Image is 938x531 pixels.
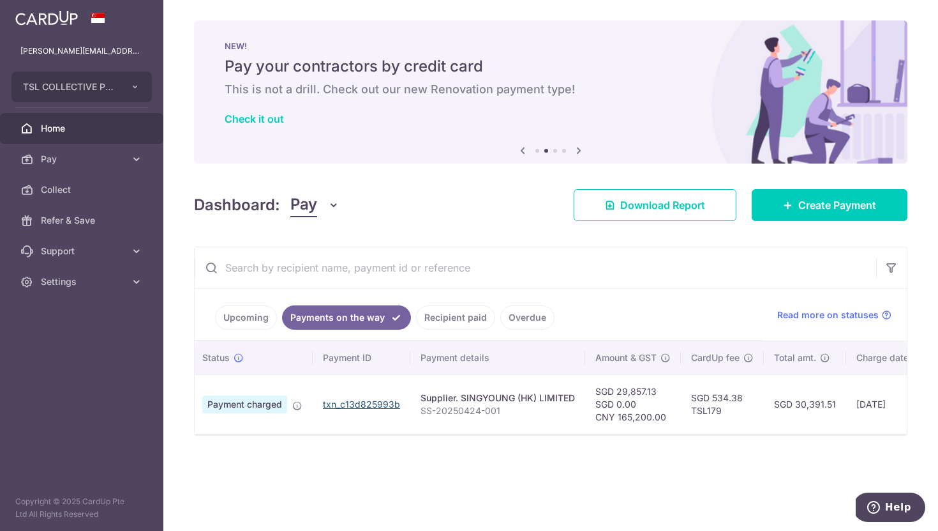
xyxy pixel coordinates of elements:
span: Pay [290,193,317,217]
a: Download Report [574,189,736,221]
input: Search by recipient name, payment id or reference [195,247,876,288]
a: Overdue [500,305,555,330]
span: Charge date [856,351,909,364]
span: Status [202,351,230,364]
span: Total amt. [774,351,816,364]
span: Create Payment [798,197,876,213]
span: Home [41,122,125,135]
span: Amount & GST [595,351,657,364]
span: Refer & Save [41,214,125,227]
a: txn_c13d825993b [323,399,400,410]
span: Download Report [620,197,705,213]
td: [DATE] [846,374,933,434]
span: TSL COLLECTIVE PTE. LTD. [23,81,117,93]
div: Supplier. SINGYOUNG (HK) LIMITED [421,392,575,404]
span: Payment charged [202,396,287,413]
p: NEW! [225,41,877,51]
td: SGD 30,391.51 [764,374,846,434]
th: Payment ID [313,341,410,374]
span: Support [41,245,125,258]
td: SGD 29,857.13 SGD 0.00 CNY 165,200.00 [585,374,681,434]
span: Pay [41,153,125,165]
span: Collect [41,183,125,196]
span: Read more on statuses [777,309,879,321]
span: Settings [41,275,125,288]
a: Recipient paid [416,305,495,330]
td: SGD 534.38 TSL179 [681,374,764,434]
a: Payments on the way [282,305,411,330]
button: TSL COLLECTIVE PTE. LTD. [11,72,152,102]
h4: Dashboard: [194,194,280,217]
a: Check it out [225,112,284,125]
h5: Pay your contractors by credit card [225,56,877,77]
h6: This is not a drill. Check out our new Renovation payment type! [225,82,877,97]
span: CardUp fee [691,351,740,364]
a: Read more on statuses [777,309,891,321]
iframe: Opens a widget where you can find more information [856,493,925,525]
button: Pay [290,193,339,217]
th: Payment details [410,341,585,374]
img: Renovation banner [194,20,907,164]
p: SS-20250424-001 [421,404,575,417]
img: CardUp [15,10,78,26]
a: Create Payment [752,189,907,221]
a: Upcoming [215,305,277,330]
p: [PERSON_NAME][EMAIL_ADDRESS][DOMAIN_NAME] [20,45,143,58]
